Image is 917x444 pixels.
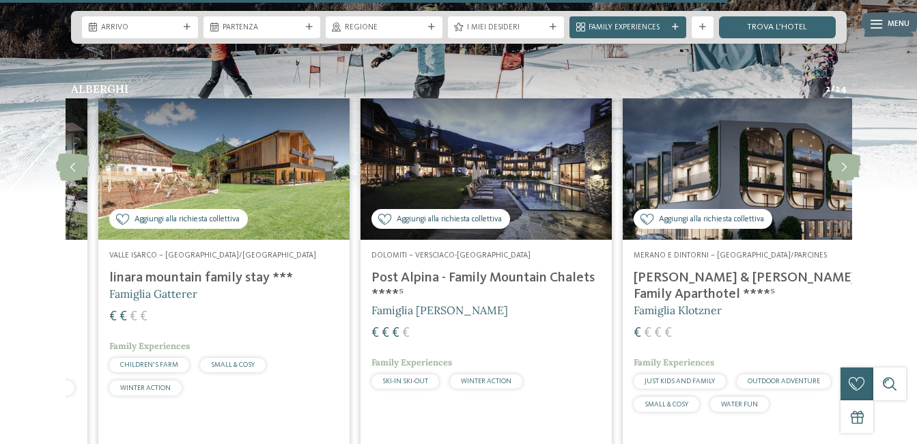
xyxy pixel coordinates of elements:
[371,327,379,340] span: €
[120,385,171,391] span: WINTER ACTION
[623,98,874,240] img: Hotel sulle piste da sci per bambini: divertimento senza confini
[392,327,399,340] span: €
[748,378,820,385] span: OUTDOOR ADVENTURE
[645,401,688,408] span: SMALL & COSY
[130,310,137,324] span: €
[645,378,715,385] span: JUST KIDS AND FAMILY
[223,23,301,33] span: Partenza
[721,401,758,408] span: WATER FUN
[109,287,197,301] span: Famiglia Gatterer
[634,357,714,368] span: Family Experiences
[371,303,508,317] span: Famiglia [PERSON_NAME]
[98,98,350,240] img: Hotel sulle piste da sci per bambini: divertimento senza confini
[109,340,190,352] span: Family Experiences
[382,378,428,385] span: SKI-IN SKI-OUT
[397,214,502,225] span: Aggiungi alla richiesta collettiva
[371,251,531,260] span: Dolomiti – Versciaco-[GEOGRAPHIC_DATA]
[644,327,651,340] span: €
[634,251,827,260] span: Merano e dintorni – [GEOGRAPHIC_DATA]/Parcines
[109,310,117,324] span: €
[109,270,339,286] h4: linara mountain family stay ***
[835,83,847,96] span: 24
[345,23,423,33] span: Regione
[101,23,180,33] span: Arrivo
[371,357,452,368] span: Family Experiences
[467,23,546,33] span: I miei desideri
[371,270,601,303] h4: Post Alpina - Family Mountain Chalets ****ˢ
[71,82,128,96] span: Alberghi
[826,83,831,96] span: 2
[119,310,127,324] span: €
[634,270,863,303] h4: [PERSON_NAME] & [PERSON_NAME] Family Aparthotel ****ˢ
[654,327,662,340] span: €
[659,214,764,225] span: Aggiungi alla richiesta collettiva
[211,361,255,368] span: SMALL & COSY
[120,361,178,368] span: CHILDREN’S FARM
[382,327,389,340] span: €
[719,16,836,38] a: trova l’hotel
[589,23,667,33] span: Family Experiences
[361,98,612,240] img: Post Alpina - Family Mountain Chalets ****ˢ
[135,214,240,225] span: Aggiungi alla richiesta collettiva
[461,378,511,385] span: WINTER ACTION
[634,303,722,317] span: Famiglia Klotzner
[831,83,835,96] span: /
[109,251,316,260] span: Valle Isarco – [GEOGRAPHIC_DATA]/[GEOGRAPHIC_DATA]
[664,327,672,340] span: €
[140,310,147,324] span: €
[402,327,410,340] span: €
[634,327,641,340] span: €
